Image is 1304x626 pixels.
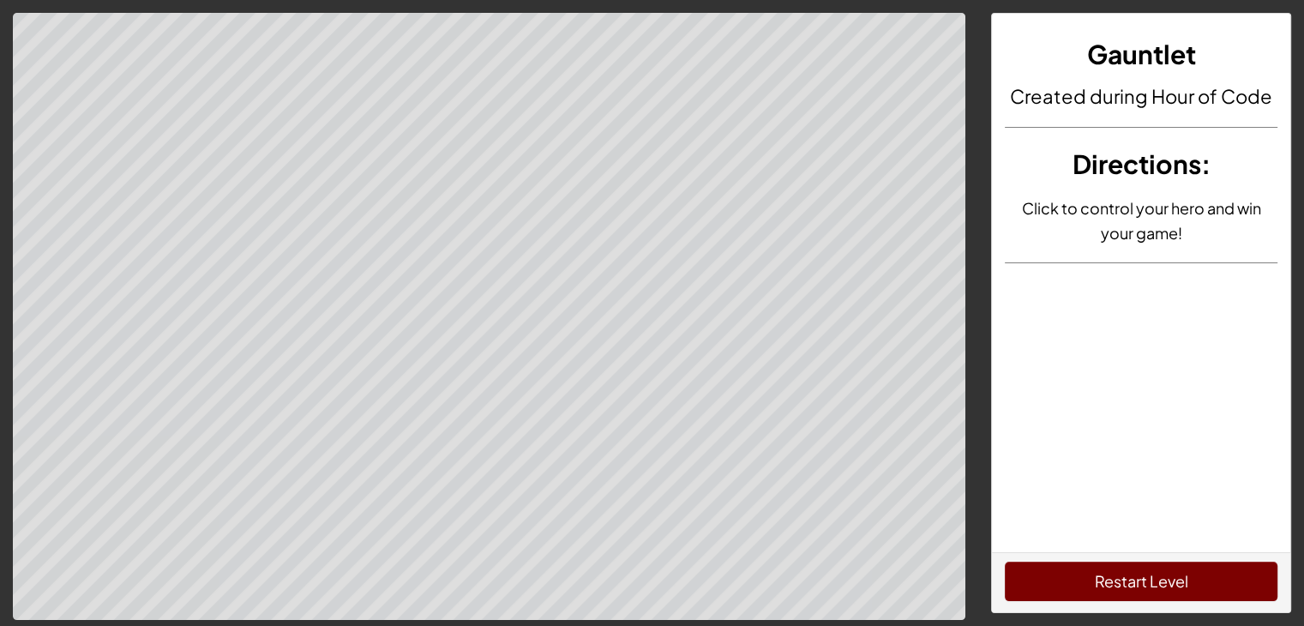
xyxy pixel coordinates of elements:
[1005,562,1277,601] button: Restart Level
[1005,82,1277,110] h4: Created during Hour of Code
[1072,147,1200,180] span: Directions
[1005,196,1277,245] p: Click to control your hero and win your game!
[1005,35,1277,74] h3: Gauntlet
[1005,145,1277,184] h3: :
